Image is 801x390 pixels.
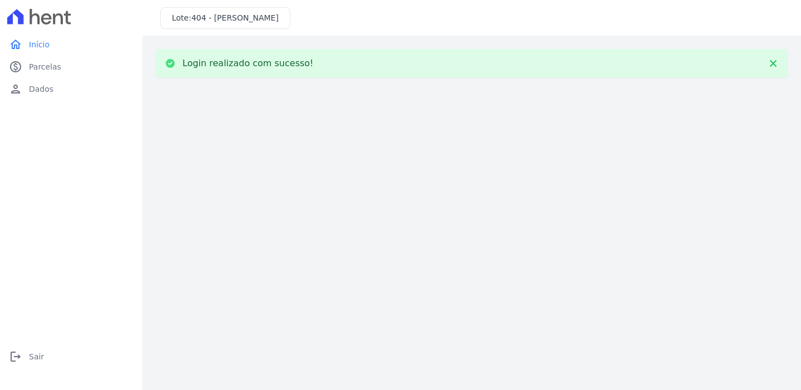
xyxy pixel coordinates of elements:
span: Dados [29,83,53,95]
span: Sair [29,351,44,362]
i: logout [9,350,22,363]
span: 404 - [PERSON_NAME] [191,13,279,22]
span: Início [29,39,50,50]
a: paidParcelas [4,56,138,78]
h3: Lote: [172,12,279,24]
p: Login realizado com sucesso! [182,58,314,69]
a: personDados [4,78,138,100]
span: Parcelas [29,61,61,72]
i: paid [9,60,22,73]
i: home [9,38,22,51]
a: homeInício [4,33,138,56]
a: logoutSair [4,345,138,368]
i: person [9,82,22,96]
